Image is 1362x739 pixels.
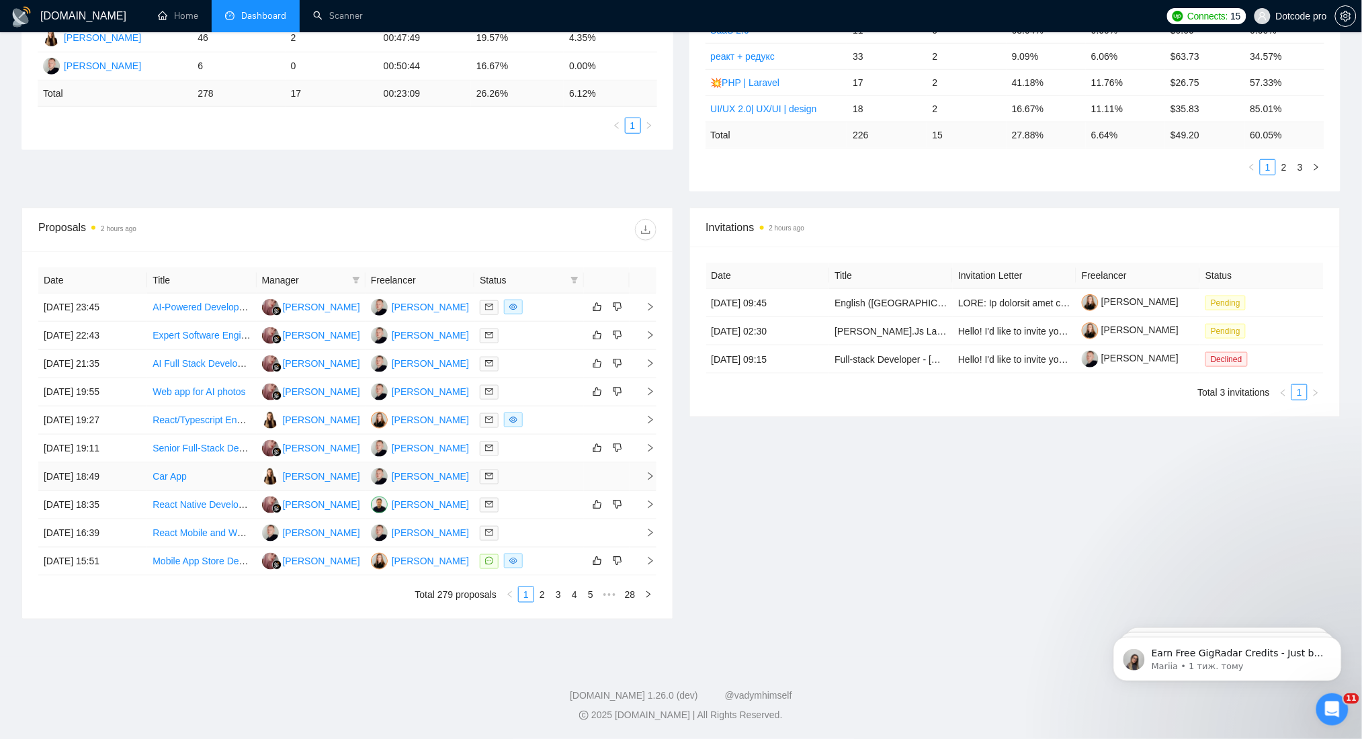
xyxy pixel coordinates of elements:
td: 00:23:09 [378,81,471,107]
a: [PERSON_NAME].Js Landing Page [835,326,984,337]
a: YP[PERSON_NAME] [262,527,360,537]
a: Car App [153,471,187,482]
span: right [635,331,655,340]
div: [PERSON_NAME] [283,384,360,399]
a: UI/UX 2.0| UX/UI | design [711,103,817,114]
li: Previous Page [1244,159,1260,175]
td: Car App [147,463,256,491]
button: right [1308,159,1324,175]
td: $35.83 [1165,95,1244,122]
td: [DATE] 18:49 [38,463,147,491]
span: like [593,302,602,312]
td: 226 [847,122,927,148]
div: [PERSON_NAME] [392,412,469,427]
img: YP [371,468,388,485]
li: 28 [620,586,640,603]
li: 5 [583,586,599,603]
a: 1 [626,118,640,133]
span: dislike [613,330,622,341]
a: Senior Full-Stack Developer with AI Expertise [153,443,342,453]
li: Next Page [1308,384,1324,400]
span: dashboard [225,11,235,20]
th: Title [147,267,256,294]
span: like [593,443,602,453]
a: DS[PERSON_NAME] [262,442,360,453]
span: like [593,556,602,566]
div: [PERSON_NAME] [283,554,360,568]
span: filter [352,276,360,284]
button: dislike [609,496,626,513]
span: mail [485,472,493,480]
td: [DATE] 09:15 [706,345,830,374]
li: Next 5 Pages [599,586,620,603]
div: [PERSON_NAME] [64,58,141,73]
button: dislike [609,384,626,400]
td: 278 [192,81,285,107]
img: gigradar-bm.png [272,560,282,570]
span: mail [485,359,493,367]
a: React/Typescript Engineer for API Focused Tool (Design to Code) [153,415,426,425]
a: AP[PERSON_NAME] [371,498,469,509]
span: mail [485,529,493,537]
button: like [589,327,605,343]
span: setting [1336,11,1356,21]
span: dislike [613,499,622,510]
td: 17 [847,69,927,95]
td: $63.73 [1165,43,1244,69]
td: 60.05 % [1245,122,1324,148]
span: right [1312,163,1320,171]
th: Date [706,263,830,289]
td: 16.67% [1007,95,1086,122]
span: right [644,591,652,599]
span: right [635,302,655,312]
div: [PERSON_NAME] [283,356,360,371]
div: [PERSON_NAME] [392,525,469,540]
a: YP[PERSON_NAME] [371,386,469,396]
a: 💥PHP | Laravel [711,77,780,88]
td: [DATE] 19:55 [38,378,147,406]
a: DS[PERSON_NAME] [262,498,360,509]
button: right [1308,384,1324,400]
span: Declined [1205,352,1248,367]
a: DS[PERSON_NAME] [262,357,360,368]
span: mail [485,303,493,311]
p: Earn Free GigRadar Credits - Just by Sharing Your Story! 💬 Want more credits for sending proposal... [58,38,232,52]
a: AI-Powered Developer for Rapid SaaS Tool Creation ([DOMAIN_NAME]) [153,302,456,312]
div: [PERSON_NAME] [283,300,360,314]
td: 2 [286,24,378,52]
img: DS [262,327,279,344]
span: right [635,415,655,425]
td: 4.35% [564,24,656,52]
td: 33 [847,43,927,69]
img: c1l92M9hhGjUrjAS9ChRfNIvKiaZKqJFK6PtcWDR9-vatjBshL4OFpeudAR517P622 [1082,322,1099,339]
span: Status [480,273,564,288]
td: 19.57% [471,24,564,52]
span: like [593,386,602,397]
td: English (UK) Voice Actors Needed for Fictional Character Recording [829,289,953,317]
a: English ([GEOGRAPHIC_DATA]) Voice Actors Needed for Fictional Character Recording [835,298,1203,308]
td: 26.26 % [471,81,564,107]
a: React Native Developer [153,499,252,510]
td: React/Typescript Engineer for API Focused Tool (Design to Code) [147,406,256,435]
td: 6.64 % [1086,122,1165,148]
a: Full-stack Developer - [GEOGRAPHIC_DATA] [835,354,1027,365]
a: Declined [1205,353,1253,364]
a: @vadymhimself [725,691,792,701]
img: gigradar-bm.png [272,504,282,513]
button: right [641,118,657,134]
a: YP[PERSON_NAME] [371,527,469,537]
td: 17 [286,81,378,107]
a: 3 [551,587,566,602]
div: [PERSON_NAME] [392,356,469,371]
th: Freelancer [366,267,474,294]
td: $26.75 [1165,69,1244,95]
td: 9.09% [1007,43,1086,69]
img: DS [262,299,279,316]
span: Connects: [1187,9,1228,24]
td: Senior Full-Stack Developer with AI Expertise [147,435,256,463]
button: left [1275,384,1291,400]
a: homeHome [158,10,198,21]
td: 00:47:49 [378,24,471,52]
td: 11.11% [1086,95,1165,122]
a: setting [1335,11,1357,21]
